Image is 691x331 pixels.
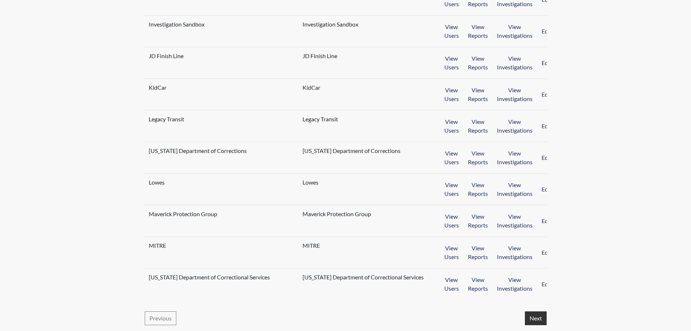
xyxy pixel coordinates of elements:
[149,210,239,218] span: Maverick Protection Group
[537,20,556,43] button: Edit
[463,210,493,232] button: View Reports
[149,241,239,250] span: MITRE
[537,178,556,201] button: Edit
[492,210,537,232] button: View Investigations
[303,146,400,155] span: [US_STATE] Department of Corrections
[149,115,239,124] span: Legacy Transit
[149,146,247,155] span: [US_STATE] Department of Corrections
[537,241,556,264] button: Edit
[303,241,393,250] span: MITRE
[537,210,556,232] button: Edit
[440,178,464,201] button: View Users
[492,241,537,264] button: View Investigations
[492,115,537,137] button: View Investigations
[440,52,464,74] button: View Users
[149,83,239,92] span: KidCar
[303,83,393,92] span: KidCar
[537,83,556,106] button: Edit
[492,20,537,43] button: View Investigations
[492,273,537,295] button: View Investigations
[492,83,537,106] button: View Investigations
[537,115,556,137] button: Edit
[463,273,493,295] button: View Reports
[303,178,393,187] span: Lowes
[525,311,547,325] button: Next
[463,146,493,169] button: View Reports
[440,20,464,43] button: View Users
[149,52,239,60] span: JD Finish Line
[303,115,393,124] span: Legacy Transit
[440,115,464,137] button: View Users
[303,273,424,282] span: [US_STATE] Department of Correctional Services
[537,146,556,169] button: Edit
[463,178,493,201] button: View Reports
[492,178,537,201] button: View Investigations
[537,52,556,74] button: Edit
[492,52,537,74] button: View Investigations
[149,273,270,282] span: [US_STATE] Department of Correctional Services
[463,115,493,137] button: View Reports
[440,146,464,169] button: View Users
[145,311,176,325] button: Previous
[463,52,493,74] button: View Reports
[303,20,393,29] span: Investigation Sandbox
[537,273,556,295] button: Edit
[440,83,464,106] button: View Users
[149,20,239,29] span: Investigation Sandbox
[492,146,537,169] button: View Investigations
[440,210,464,232] button: View Users
[440,273,464,295] button: View Users
[303,52,393,60] span: JD Finish Line
[463,83,493,106] button: View Reports
[303,210,393,218] span: Maverick Protection Group
[463,20,493,43] button: View Reports
[440,241,464,264] button: View Users
[149,178,239,187] span: Lowes
[463,241,493,264] button: View Reports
